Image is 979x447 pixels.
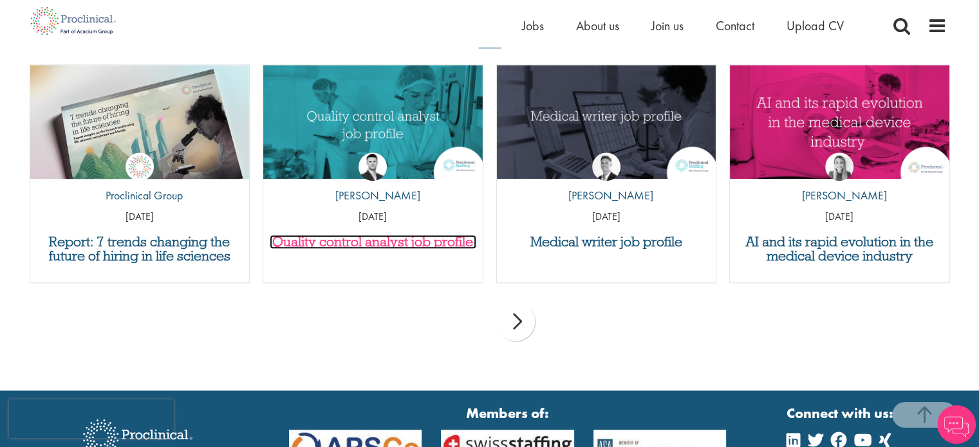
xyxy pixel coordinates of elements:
a: Joshua Godden [PERSON_NAME] [326,152,420,210]
a: Hannah Burke [PERSON_NAME] [792,152,887,210]
a: Upload CV [787,17,844,34]
strong: Members of: [289,403,727,423]
div: next [496,302,535,341]
p: [PERSON_NAME] [326,187,420,204]
img: Joshua Godden [359,152,387,181]
img: quality control analyst job profile [263,65,483,179]
a: Quality control analyst job profile [270,235,476,249]
strong: Connect with us: [787,403,896,423]
p: [DATE] [497,210,716,224]
a: Proclinical Group Proclinical Group [96,152,183,210]
p: [PERSON_NAME] [559,187,653,204]
img: Hannah Burke [825,152,853,181]
p: [DATE] [30,210,250,224]
iframe: reCAPTCHA [9,399,174,438]
a: Medical writer job profile [503,235,710,249]
a: Link to a post [30,65,250,179]
p: [DATE] [730,210,949,224]
img: Medical writer job profile [497,65,716,179]
img: AI and Its Impact on the Medical Device Industry | Proclinical [730,65,949,179]
img: Chatbot [937,405,976,444]
a: Link to a post [730,65,949,179]
p: [PERSON_NAME] [792,187,887,204]
a: Link to a post [263,65,483,179]
a: George Watson [PERSON_NAME] [559,152,653,210]
a: About us [576,17,619,34]
a: AI and its rapid evolution in the medical device industry [736,235,943,263]
a: Report: 7 trends changing the future of hiring in life sciences [37,235,243,263]
a: Join us [651,17,684,34]
p: Proclinical Group [96,187,183,204]
a: Contact [716,17,754,34]
p: [DATE] [263,210,483,224]
a: Jobs [522,17,544,34]
a: Link to a post [497,65,716,179]
img: Proclinical: Life sciences hiring trends report 2025 [30,65,250,188]
img: Proclinical Group [126,152,154,181]
img: George Watson [592,152,620,181]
